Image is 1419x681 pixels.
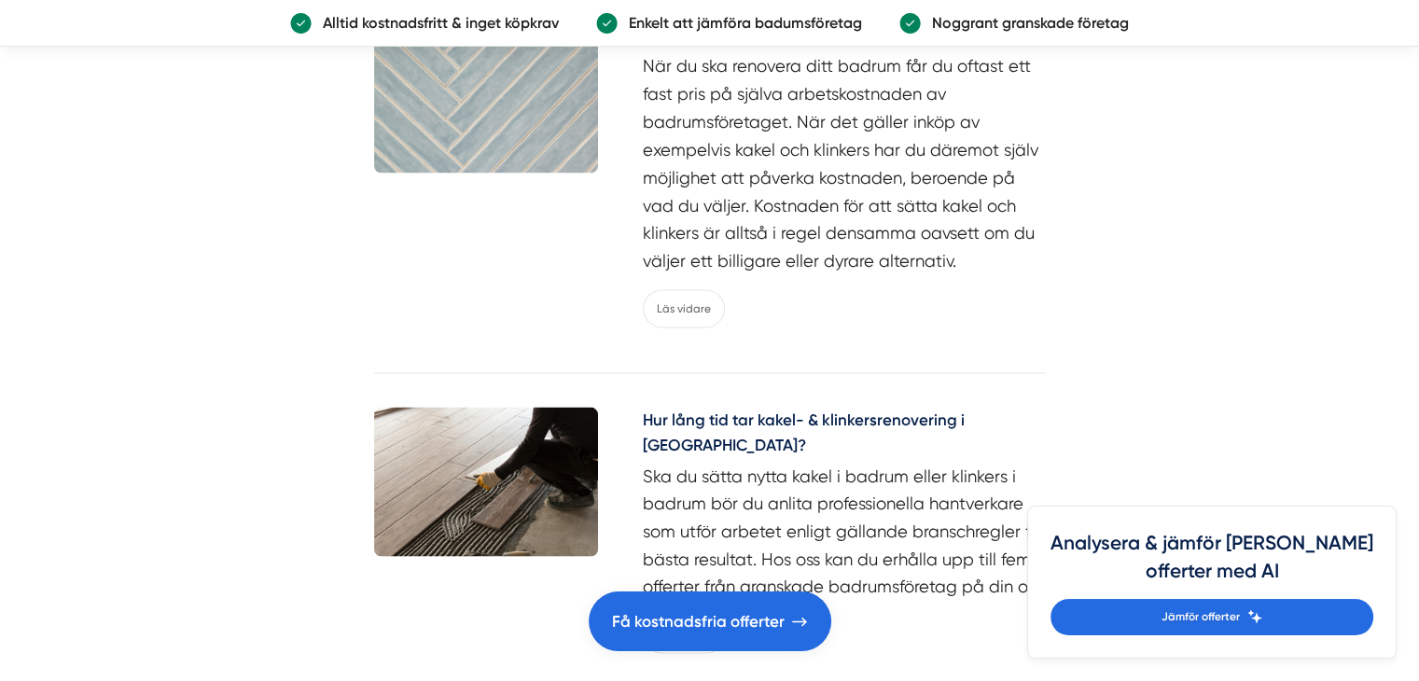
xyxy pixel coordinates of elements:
a: Läs vidare [643,289,725,327]
p: Ska du sätta nytta kakel i badrum eller klinkers i badrum bör du anlita professionella hantverkar... [643,462,1046,600]
p: När du ska renovera ditt badrum får du oftast ett fast pris på själva arbetskostnaden av badrumsf... [643,52,1046,274]
img: Vad är kostnaden för kakel & klinkers i badrum [374,23,598,173]
h4: Analysera & jämför [PERSON_NAME] offerter med AI [1050,529,1373,599]
span: Få kostnadsfria offerter [612,609,785,634]
a: Hur lång tid tar kakel- & klinkersrenovering i [GEOGRAPHIC_DATA]? [643,407,1046,462]
p: Noggrant granskade företag [921,11,1129,35]
a: Få kostnadsfria offerter [589,591,831,651]
p: Enkelt att jämföra badumsföretag [618,11,862,35]
p: Alltid kostnadsfritt & inget köpkrav [312,11,559,35]
a: Jämför offerter [1050,599,1373,635]
img: Hur lång tid tar kakel- & klinkersrenovering i badrum? [374,407,598,556]
span: Jämför offerter [1162,608,1240,626]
